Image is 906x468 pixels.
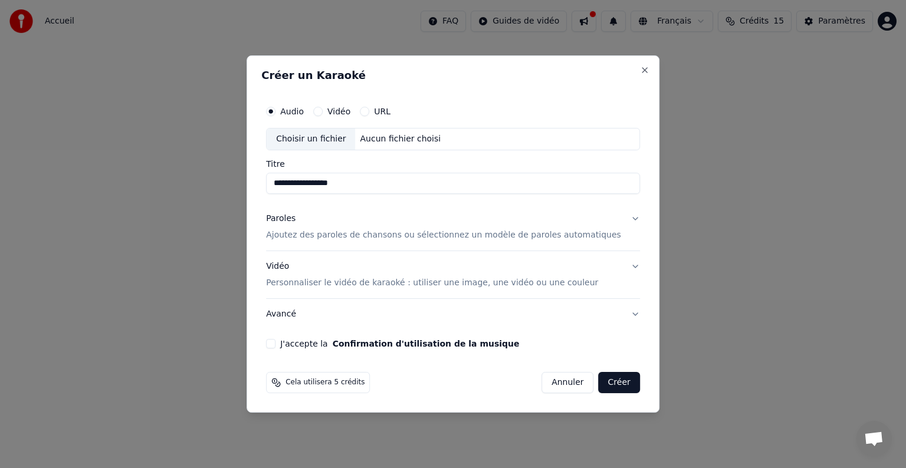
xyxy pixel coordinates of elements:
[266,299,640,329] button: Avancé
[285,378,365,387] span: Cela utilisera 5 crédits
[266,261,598,289] div: Vidéo
[266,229,621,241] p: Ajoutez des paroles de chansons ou sélectionnez un modèle de paroles automatiques
[374,107,390,116] label: URL
[280,107,304,116] label: Audio
[327,107,350,116] label: Vidéo
[266,277,598,289] p: Personnaliser le vidéo de karaoké : utiliser une image, une vidéo ou une couleur
[599,372,640,393] button: Créer
[261,70,645,81] h2: Créer un Karaoké
[356,133,446,145] div: Aucun fichier choisi
[541,372,593,393] button: Annuler
[266,203,640,251] button: ParolesAjoutez des paroles de chansons ou sélectionnez un modèle de paroles automatiques
[280,340,519,348] label: J'accepte la
[266,213,296,225] div: Paroles
[266,160,640,168] label: Titre
[267,128,355,150] div: Choisir un fichier
[333,340,520,348] button: J'accepte la
[266,251,640,298] button: VidéoPersonnaliser le vidéo de karaoké : utiliser une image, une vidéo ou une couleur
